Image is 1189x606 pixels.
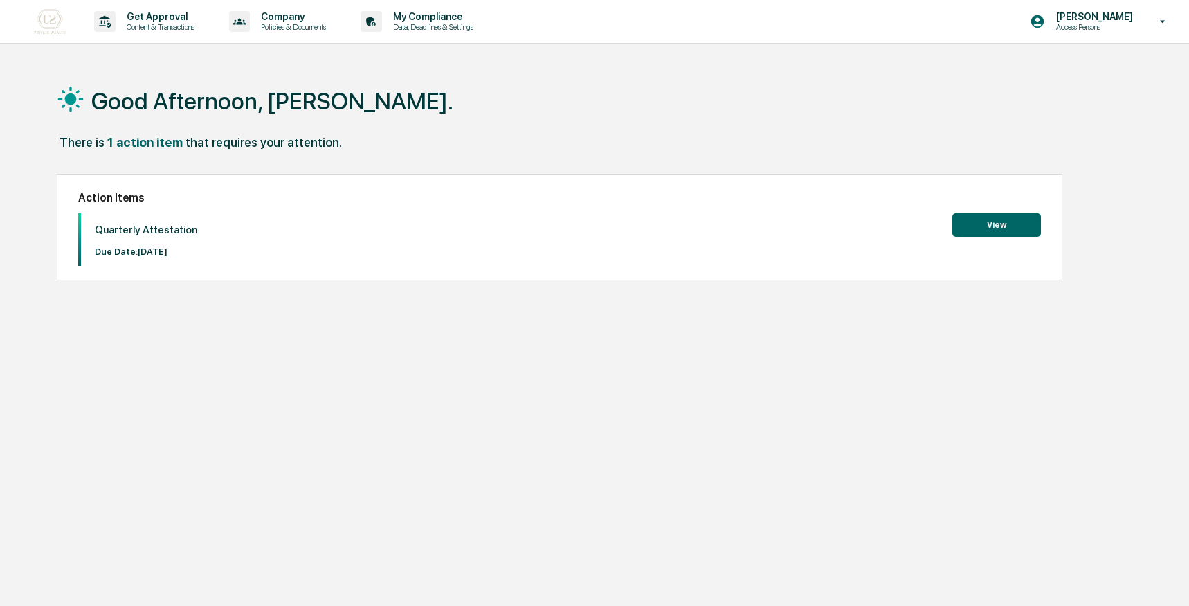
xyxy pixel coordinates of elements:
p: Quarterly Attestation [95,224,197,236]
p: Policies & Documents [250,22,333,32]
h1: Good Afternoon, [PERSON_NAME]. [91,87,453,115]
p: Get Approval [116,11,201,22]
p: My Compliance [382,11,480,22]
p: Data, Deadlines & Settings [382,22,480,32]
p: [PERSON_NAME] [1045,11,1140,22]
div: There is [60,135,105,150]
h2: Action Items [78,191,1042,204]
div: that requires your attention. [185,135,342,150]
p: Company [250,11,333,22]
p: Access Persons [1045,22,1140,32]
div: 1 action item [107,135,183,150]
a: View [952,217,1041,231]
button: View [952,213,1041,237]
p: Due Date: [DATE] [95,247,197,257]
p: Content & Transactions [116,22,201,32]
img: logo [33,9,66,34]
